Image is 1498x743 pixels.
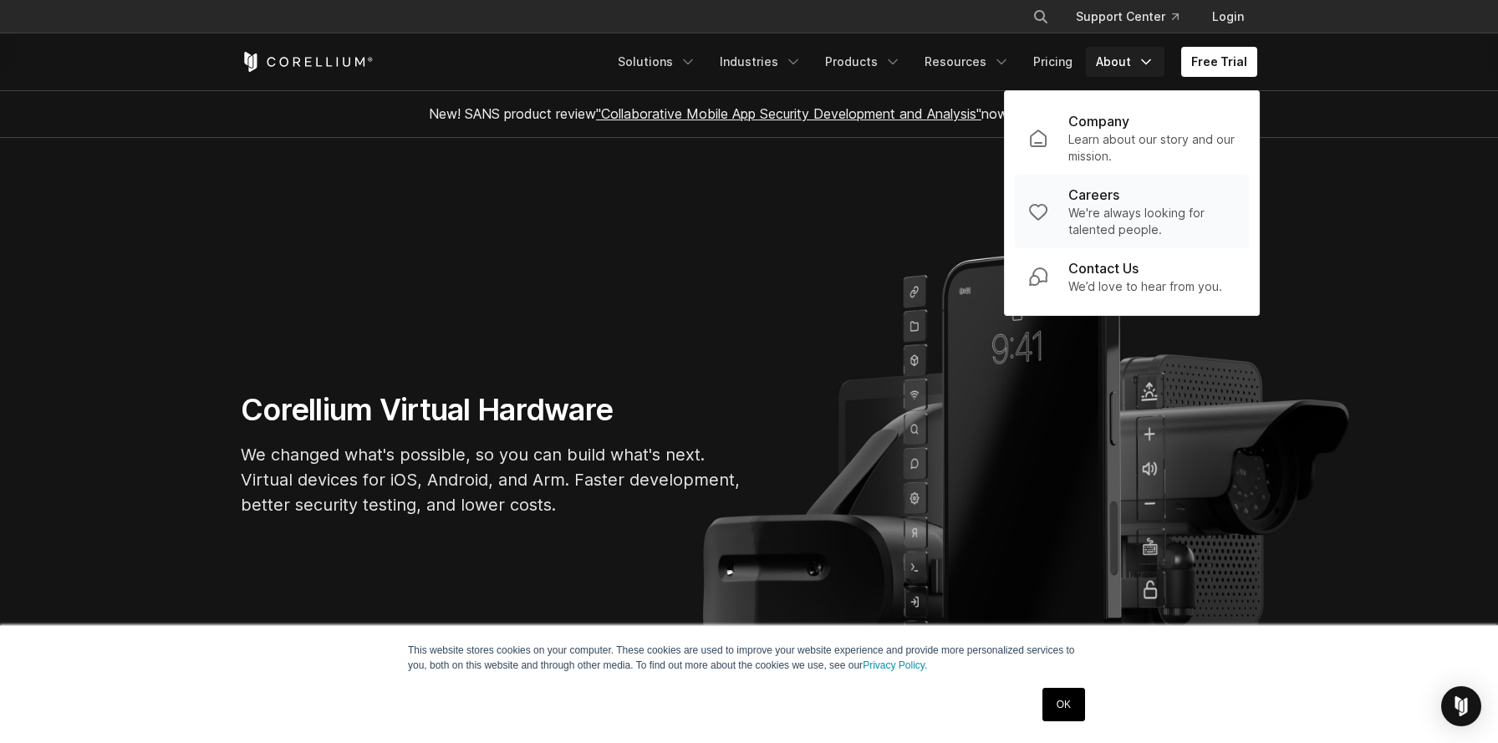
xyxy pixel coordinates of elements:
div: Navigation Menu [1012,2,1257,32]
div: Navigation Menu [608,47,1257,77]
p: We changed what's possible, so you can build what's next. Virtual devices for iOS, Android, and A... [241,442,742,517]
span: New! SANS product review now available. [429,105,1069,122]
a: Industries [710,47,812,77]
h1: Corellium Virtual Hardware [241,391,742,429]
a: About [1086,47,1164,77]
a: Privacy Policy. [863,659,927,671]
a: Careers We're always looking for talented people. [1015,175,1249,248]
p: Careers [1068,185,1119,205]
a: OK [1042,688,1085,721]
a: Contact Us We’d love to hear from you. [1015,248,1249,305]
a: Support Center [1062,2,1192,32]
p: Contact Us [1068,258,1139,278]
a: Resources [915,47,1020,77]
p: This website stores cookies on your computer. These cookies are used to improve your website expe... [408,643,1090,673]
p: We're always looking for talented people. [1068,205,1236,238]
a: Free Trial [1181,47,1257,77]
p: Learn about our story and our mission. [1068,131,1236,165]
a: Pricing [1023,47,1083,77]
a: Products [815,47,911,77]
p: Company [1068,111,1129,131]
button: Search [1026,2,1056,32]
a: "Collaborative Mobile App Security Development and Analysis" [596,105,981,122]
a: Corellium Home [241,52,374,72]
p: We’d love to hear from you. [1068,278,1222,295]
div: Open Intercom Messenger [1441,686,1481,726]
a: Company Learn about our story and our mission. [1015,101,1249,175]
a: Login [1199,2,1257,32]
a: Solutions [608,47,706,77]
